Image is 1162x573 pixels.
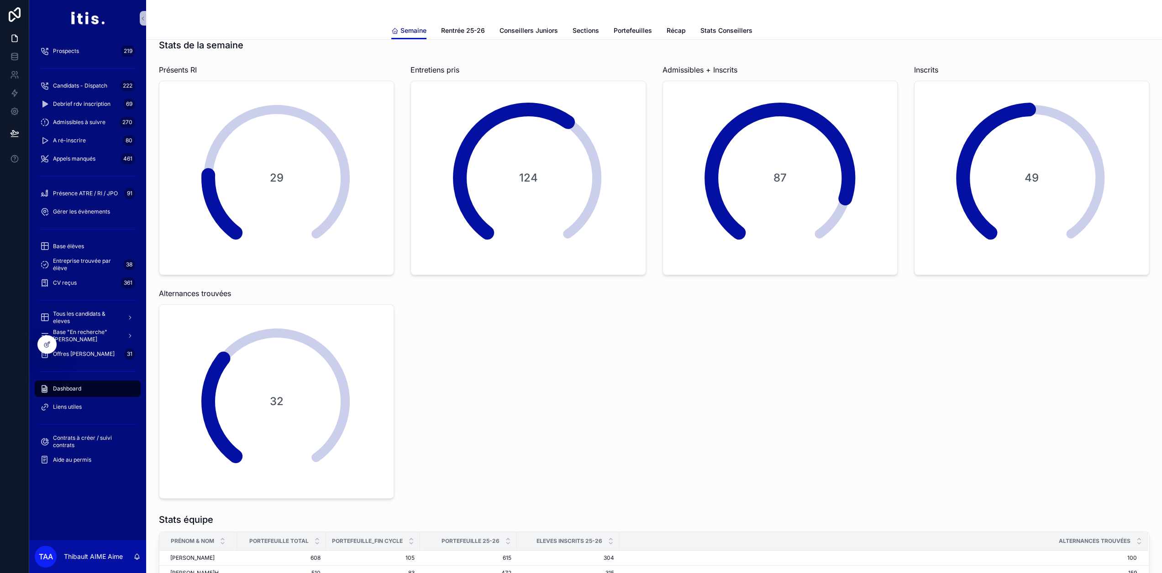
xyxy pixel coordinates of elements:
[53,82,107,89] span: Candidats - Dispatch
[662,64,737,75] span: Admissibles + Inscrits
[121,153,135,164] div: 461
[53,279,77,286] span: CV reçus
[667,26,686,35] span: Récap
[700,26,752,35] span: Stats Conseillers
[400,26,426,35] span: Semaine
[500,22,558,41] a: Conseillers Juniors
[53,208,110,215] span: Gérer les évènements
[442,537,500,545] span: Portefeuille 25-26
[35,203,141,220] a: Gérer les évènements
[270,171,284,185] span: 29
[29,36,146,480] div: scrollable content
[35,275,141,291] a: CV reçus361
[53,350,115,358] span: Offres [PERSON_NAME]
[171,537,214,545] span: Prénom & NOM
[124,349,135,359] div: 31
[70,11,105,26] img: App logo
[159,513,213,526] h1: Stats équipe
[35,452,141,468] a: Aide au permis
[249,537,309,545] span: Portefeuille total
[614,26,652,35] span: Portefeuilles
[39,551,53,562] span: TAA
[53,385,81,392] span: Dashboard
[53,328,120,343] span: Base "En recherche" [PERSON_NAME]
[35,151,141,167] a: Appels manqués461
[53,456,91,464] span: Aide au permis
[53,403,82,411] span: Liens utiles
[536,537,602,545] span: Eleves inscrits 25-26
[35,328,141,344] a: Base "En recherche" [PERSON_NAME]
[331,554,415,562] span: 105
[35,346,141,362] a: Offres [PERSON_NAME]31
[53,137,86,144] span: A ré-inscrire
[35,114,141,130] a: Admissibles à suivre270
[159,64,197,75] span: Présents RI
[35,43,141,59] a: Prospects219
[441,26,485,35] span: Rentrée 25-26
[53,257,120,272] span: Entreprise trouvée par élève
[53,119,105,126] span: Admissibles à suivre
[391,22,426,40] a: Semaine
[35,96,141,112] a: Debrief rdv inscription69
[270,394,284,409] span: 32
[35,309,141,326] a: Tous les candidats & eleves
[35,380,141,397] a: Dashboard
[159,39,243,52] h1: Stats de la semaine
[53,155,95,162] span: Appels manqués
[53,310,120,325] span: Tous les candidats & eleves
[120,117,135,128] div: 270
[35,399,141,415] a: Liens utiles
[53,190,118,197] span: Présence ATRE / RI / JPO
[242,554,321,562] span: 608
[64,552,123,561] p: Thibault AIME Aime
[500,26,558,35] span: Conseillers Juniors
[159,288,231,299] span: Alternances trouvées
[522,554,614,562] span: 304
[573,26,599,35] span: Sections
[620,554,1137,562] span: 100
[35,78,141,94] a: Candidats - Dispatch222
[573,22,599,41] a: Sections
[441,22,485,41] a: Rentrée 25-26
[123,135,135,146] div: 80
[426,554,511,562] span: 615
[35,256,141,273] a: Entreprise trouvée par élève38
[35,433,141,450] a: Contrats à créer / suivi contrats
[35,185,141,202] a: Présence ATRE / RI / JPO91
[410,64,459,75] span: Entretiens pris
[700,22,752,41] a: Stats Conseillers
[53,100,110,108] span: Debrief rdv inscription
[120,80,135,91] div: 222
[332,537,403,545] span: Portefeuille_fin cycle
[1059,537,1130,545] span: Alternances trouvées
[53,243,84,250] span: Base élèves
[123,99,135,109] div: 69
[53,47,79,55] span: Prospects
[53,434,131,449] span: Contrats à créer / suivi contrats
[667,22,686,41] a: Récap
[519,171,537,185] span: 124
[170,554,215,562] span: [PERSON_NAME]
[614,22,652,41] a: Portefeuilles
[35,132,141,149] a: A ré-inscrire80
[124,188,135,199] div: 91
[121,277,135,288] div: 361
[121,46,135,57] div: 219
[1025,171,1039,185] span: 49
[123,259,135,270] div: 38
[914,64,938,75] span: Inscrits
[773,171,787,185] span: 87
[35,238,141,255] a: Base élèves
